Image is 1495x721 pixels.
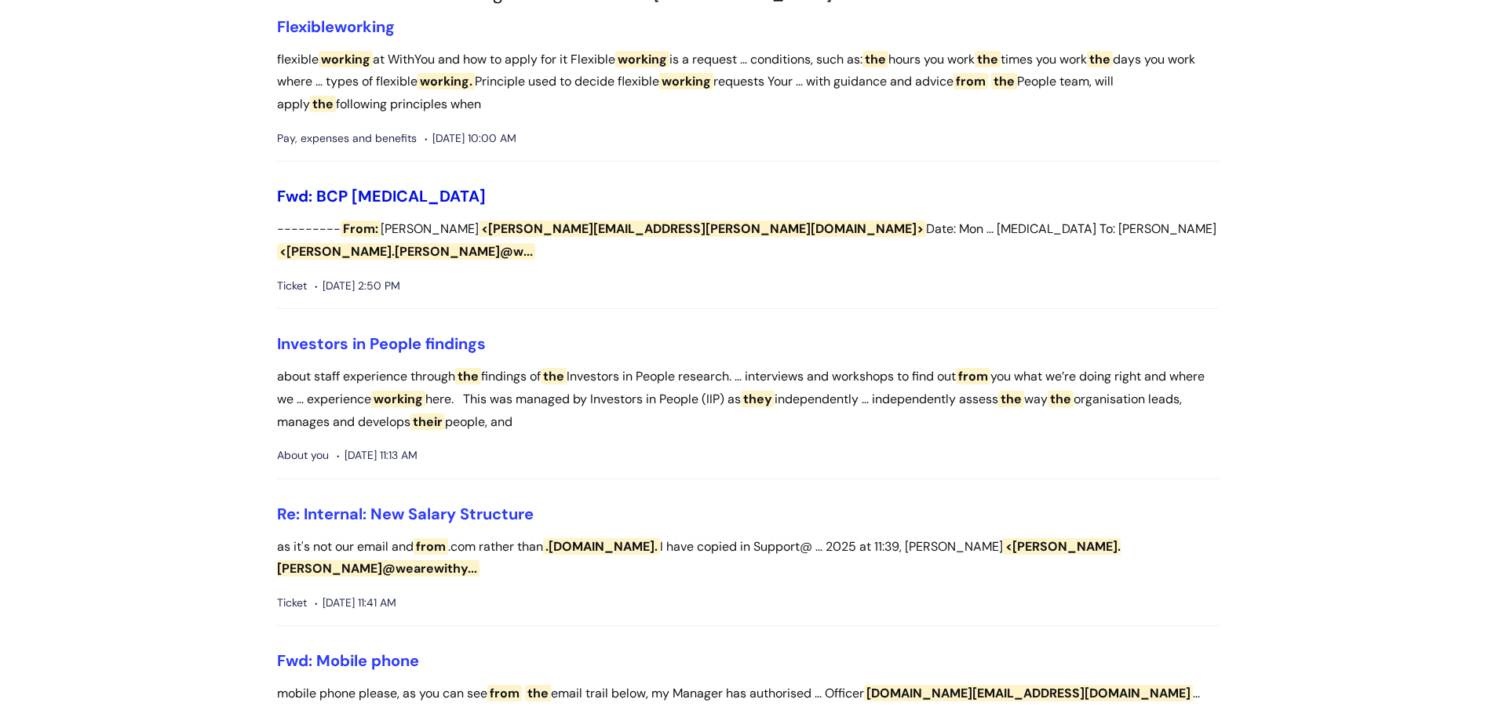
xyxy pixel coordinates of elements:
span: [DATE] 10:00 AM [425,129,516,148]
span: .[DOMAIN_NAME]. [543,538,660,555]
p: flexible at WithYou and how to apply for it Flexible is a request ... conditions, such as: hours ... [277,49,1219,116]
span: the [541,368,567,384]
span: from [956,368,990,384]
span: [DATE] 11:41 AM [315,593,396,613]
span: Ticket [277,593,307,613]
a: Flexibleworking [277,16,395,37]
span: working [334,16,395,37]
span: the [998,391,1024,407]
span: the [862,51,888,67]
p: mobile phone please, as you can see email trail below, my Manager has authorised ... Officer ... [277,683,1219,705]
span: working [659,73,713,89]
span: [DOMAIN_NAME][EMAIL_ADDRESS][DOMAIN_NAME] [864,685,1193,701]
p: as it's not our email and .com rather than I have copied in Support@ ... 2025 at 11:39, [PERSON_N... [277,536,1219,581]
span: the [455,368,481,384]
span: Pay, expenses and benefits [277,129,417,148]
span: <[PERSON_NAME][EMAIL_ADDRESS][PERSON_NAME][DOMAIN_NAME]> [479,220,926,237]
a: Investors in People findings [277,333,486,354]
span: the [1048,391,1074,407]
span: From: [341,220,381,237]
span: their [410,413,445,430]
a: Fwd: BCP [MEDICAL_DATA] [277,186,486,206]
span: [DATE] 2:50 PM [315,276,400,296]
span: from [954,73,988,89]
span: the [975,51,1001,67]
span: they [741,391,775,407]
span: Ticket [277,276,307,296]
span: [DATE] 11:13 AM [337,446,418,465]
span: the [310,96,336,112]
span: from [487,685,522,701]
a: Fwd: Mobile phone [277,650,419,671]
span: working [371,391,425,407]
span: from [414,538,448,555]
a: Re: Internal: New Salary Structure [277,504,534,524]
span: the [1087,51,1113,67]
span: working [319,51,373,67]
span: About you [277,446,329,465]
span: the [991,73,1017,89]
p: --------- [PERSON_NAME] Date: Mon ... [MEDICAL_DATA] To: [PERSON_NAME] [277,218,1219,264]
span: working [615,51,669,67]
span: the [525,685,551,701]
span: working. [418,73,475,89]
span: <[PERSON_NAME].[PERSON_NAME]@w... [277,243,535,260]
p: about staff experience through findings of Investors in People research. ... interviews and works... [277,366,1219,433]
